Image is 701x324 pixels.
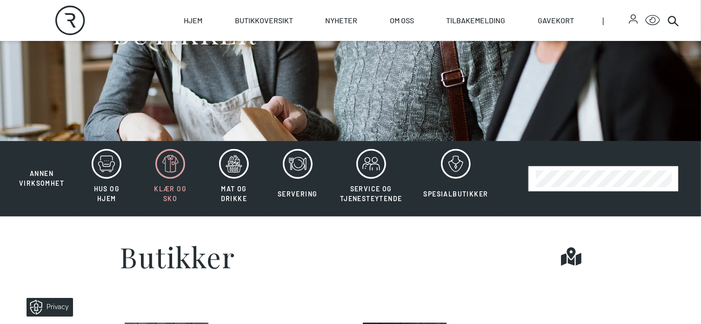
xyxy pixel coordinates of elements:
[645,13,660,28] button: Open Accessibility Menu
[330,148,412,209] button: Service og tjenesteytende
[9,295,85,319] iframe: Manage Preferences
[267,148,328,209] button: Servering
[19,169,64,187] span: Annen virksomhet
[9,148,74,189] button: Annen virksomhet
[120,243,235,270] h1: Butikker
[414,148,498,209] button: Spesialbutikker
[113,15,256,50] h1: BUTIKKER
[140,148,201,209] button: Klær og sko
[424,190,488,198] span: Spesialbutikker
[94,185,120,202] span: Hus og hjem
[203,148,265,209] button: Mat og drikke
[76,148,138,209] button: Hus og hjem
[278,190,318,198] span: Servering
[340,185,402,202] span: Service og tjenesteytende
[154,185,187,202] span: Klær og sko
[221,185,247,202] span: Mat og drikke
